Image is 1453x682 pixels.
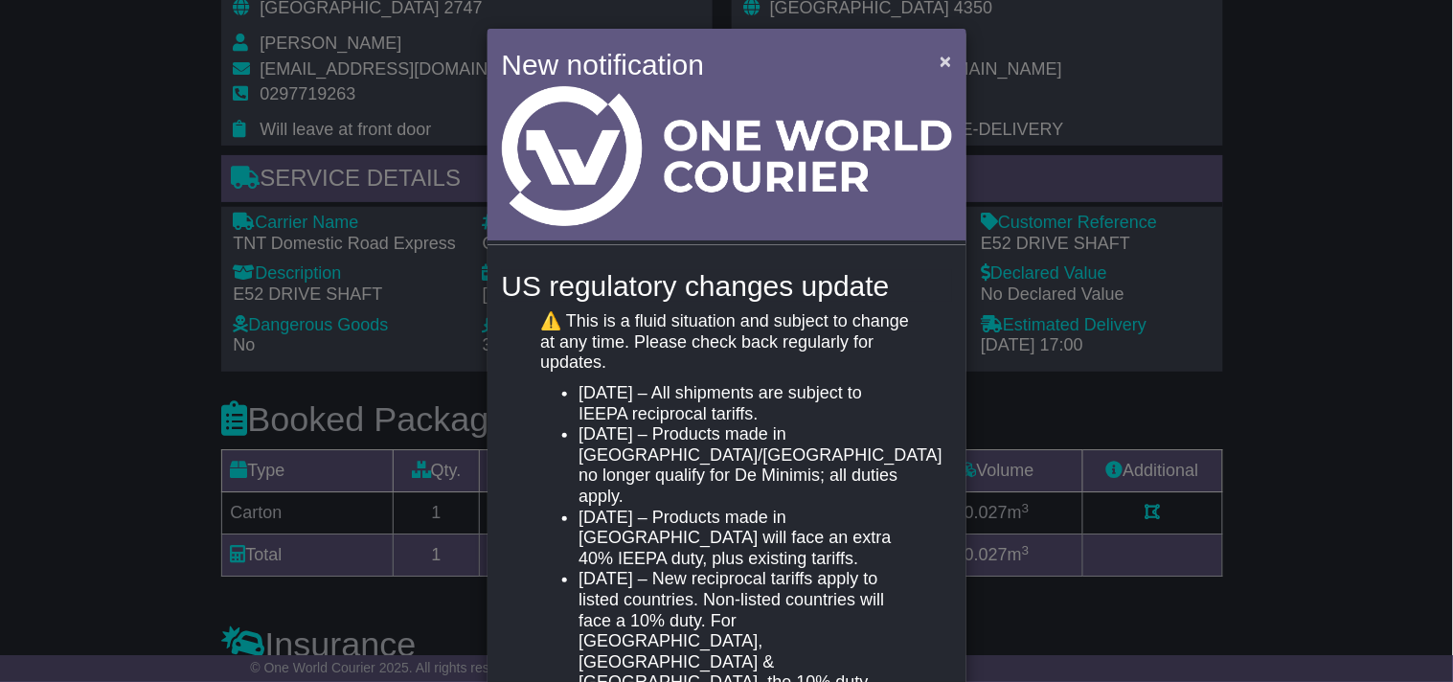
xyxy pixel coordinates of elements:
[502,270,952,302] h4: US regulatory changes update
[540,311,912,374] p: ⚠️ This is a fluid situation and subject to change at any time. Please check back regularly for u...
[579,508,912,570] li: [DATE] – Products made in [GEOGRAPHIC_DATA] will face an extra 40% IEEPA duty, plus existing tari...
[579,424,912,507] li: [DATE] – Products made in [GEOGRAPHIC_DATA]/[GEOGRAPHIC_DATA] no longer qualify for De Minimis; a...
[502,43,913,86] h4: New notification
[940,50,951,72] span: ×
[502,86,952,226] img: Light
[930,41,961,80] button: Close
[579,383,912,424] li: [DATE] – All shipments are subject to IEEPA reciprocal tariffs.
